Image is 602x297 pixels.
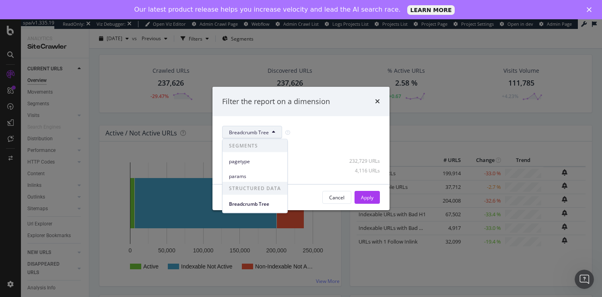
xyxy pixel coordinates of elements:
span: Breadcrumb Tree [229,129,269,136]
span: params [229,172,281,180]
span: pagetype [229,158,281,165]
div: Select all data available [222,145,380,152]
div: modal [212,87,390,211]
div: Apply [361,194,373,201]
span: SEGMENTS [223,139,287,152]
span: STRUCTURED DATA [223,182,287,195]
div: Our latest product release helps you increase velocity and lead the AI search race. [134,6,401,14]
iframe: Intercom live chat [575,270,594,289]
span: Breadcrumb Tree [229,200,281,207]
button: Cancel [322,191,351,204]
div: 4,116 URLs [340,167,380,174]
div: 232,729 URLs [340,158,380,164]
button: Apply [355,191,380,204]
a: LEARN MORE [407,5,455,15]
div: Close [587,7,595,12]
div: Cancel [329,194,344,201]
div: Filter the report on a dimension [222,96,330,107]
div: times [375,96,380,107]
button: Breadcrumb Tree [222,126,282,139]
